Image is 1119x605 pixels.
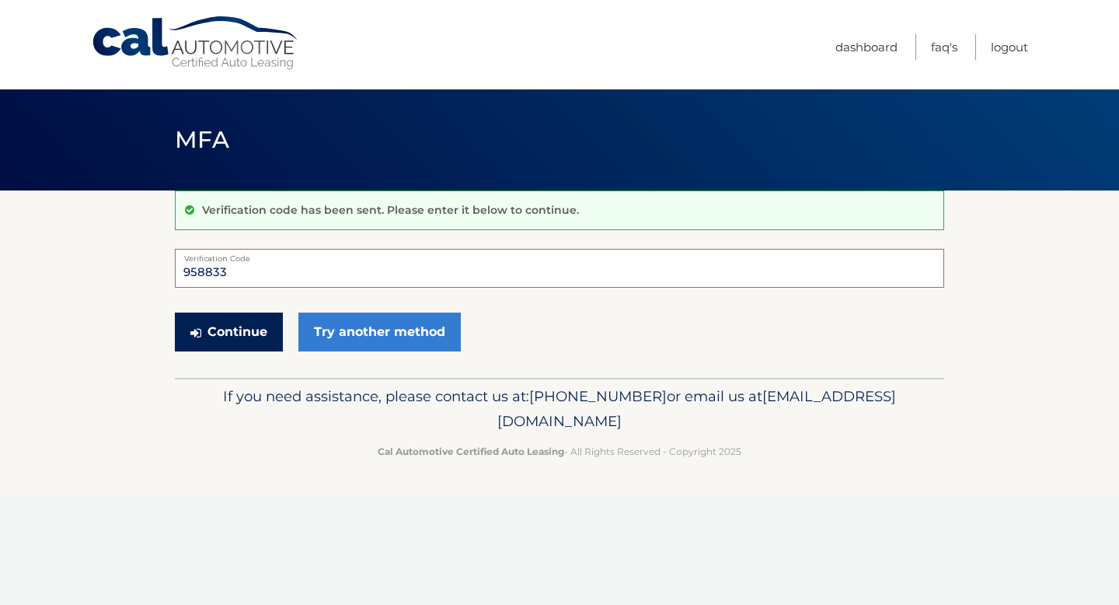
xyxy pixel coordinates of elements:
button: Continue [175,313,283,351]
span: [PHONE_NUMBER] [529,387,667,405]
span: MFA [175,125,229,154]
label: Verification Code [175,249,944,261]
span: [EMAIL_ADDRESS][DOMAIN_NAME] [497,387,896,430]
p: Verification code has been sent. Please enter it below to continue. [202,203,579,217]
a: Logout [991,34,1028,60]
input: Verification Code [175,249,944,288]
a: Try another method [298,313,461,351]
a: Cal Automotive [91,16,301,71]
a: FAQ's [931,34,957,60]
strong: Cal Automotive Certified Auto Leasing [378,446,564,457]
p: - All Rights Reserved - Copyright 2025 [185,443,934,460]
p: If you need assistance, please contact us at: or email us at [185,384,934,434]
a: Dashboard [835,34,898,60]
